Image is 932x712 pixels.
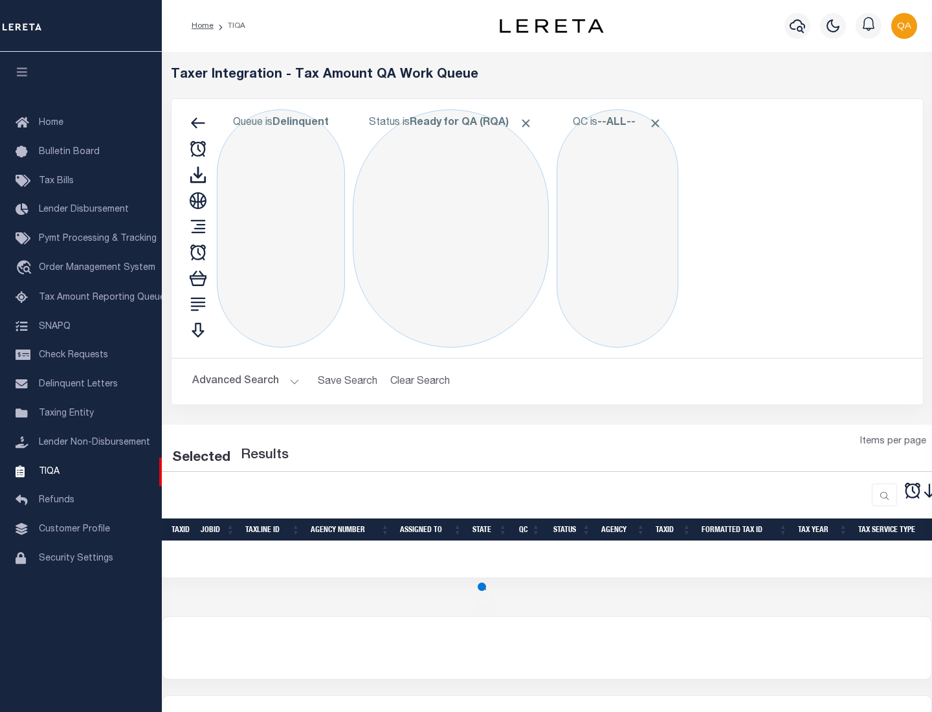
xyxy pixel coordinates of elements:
span: Check Requests [39,351,108,360]
th: Tax Year [793,518,853,541]
th: JobID [195,518,240,541]
th: TaxID [650,518,696,541]
span: Tax Bills [39,177,74,186]
img: logo-dark.svg [500,19,603,33]
span: Lender Non-Disbursement [39,438,150,447]
span: Home [39,118,63,128]
label: Results [241,445,289,466]
th: TaxID [166,518,195,541]
span: TIQA [39,467,60,476]
h5: Taxer Integration - Tax Amount QA Work Queue [171,67,924,83]
li: TIQA [214,20,245,32]
button: Clear Search [385,369,456,394]
th: QC [513,518,546,541]
div: Click to Edit [353,109,549,348]
span: Customer Profile [39,525,110,534]
span: Security Settings [39,554,113,563]
div: Selected [172,448,230,469]
b: Delinquent [272,118,329,128]
a: Home [192,22,214,30]
span: Pymt Processing & Tracking [39,234,157,243]
span: Bulletin Board [39,148,100,157]
b: Ready for QA (RQA) [410,118,533,128]
div: Click to Edit [557,109,678,348]
th: Agency [596,518,650,541]
th: Assigned To [395,518,467,541]
span: Delinquent Letters [39,380,118,389]
span: Order Management System [39,263,155,273]
th: State [467,518,513,541]
span: Click to Remove [649,117,662,130]
span: Items per page [860,435,926,449]
span: Lender Disbursement [39,205,129,214]
span: Click to Remove [519,117,533,130]
button: Advanced Search [192,369,300,394]
div: Click to Edit [217,109,345,348]
span: SNAPQ [39,322,71,331]
span: Taxing Entity [39,409,94,418]
span: Tax Amount Reporting Queue [39,293,165,302]
b: --ALL-- [597,118,636,128]
th: Status [546,518,596,541]
i: travel_explore [16,260,36,277]
img: svg+xml;base64,PHN2ZyB4bWxucz0iaHR0cDovL3d3dy53My5vcmcvMjAwMC9zdmciIHBvaW50ZXItZXZlbnRzPSJub25lIi... [891,13,917,39]
span: Refunds [39,496,74,505]
button: Save Search [310,369,385,394]
th: Formatted Tax ID [696,518,793,541]
th: Agency Number [305,518,395,541]
th: TaxLine ID [240,518,305,541]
